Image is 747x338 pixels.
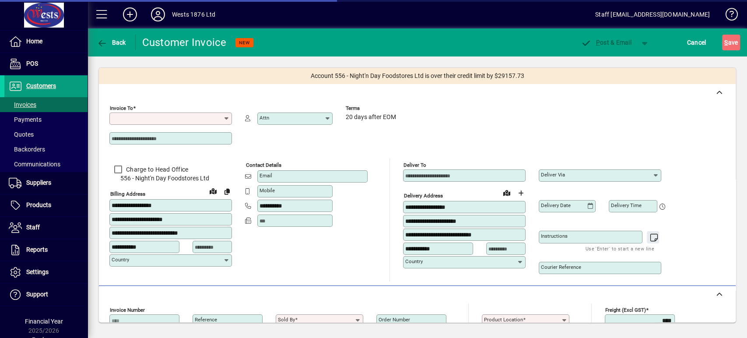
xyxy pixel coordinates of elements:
[346,114,396,121] span: 20 days after EOM
[172,7,215,21] div: Wests 1876 Ltd
[97,39,126,46] span: Back
[25,318,63,325] span: Financial Year
[581,39,631,46] span: ost & Email
[142,35,227,49] div: Customer Invoice
[278,317,295,323] mat-label: Sold by
[4,127,88,142] a: Quotes
[346,106,398,111] span: Terms
[239,40,250,46] span: NEW
[687,35,706,49] span: Cancel
[719,2,736,30] a: Knowledge Base
[112,257,129,263] mat-label: Country
[260,187,275,194] mat-label: Mobile
[4,97,88,112] a: Invoices
[4,261,88,283] a: Settings
[4,31,88,53] a: Home
[144,7,172,22] button: Profile
[586,243,654,253] mat-hint: Use 'Enter' to start a new line
[220,184,234,198] button: Copy to Delivery address
[685,35,708,50] button: Cancel
[9,116,42,123] span: Payments
[4,284,88,306] a: Support
[26,60,38,67] span: POS
[26,291,48,298] span: Support
[611,202,642,208] mat-label: Delivery time
[260,115,269,121] mat-label: Attn
[484,317,523,323] mat-label: Product location
[109,174,232,183] span: 556 - Night'n Day Foodstores Ltd
[9,146,45,153] span: Backorders
[4,172,88,194] a: Suppliers
[596,39,600,46] span: P
[500,186,514,200] a: View on map
[4,194,88,216] a: Products
[541,202,571,208] mat-label: Delivery date
[26,179,51,186] span: Suppliers
[724,35,738,49] span: ave
[605,307,646,313] mat-label: Freight (excl GST)
[4,157,88,172] a: Communications
[195,317,217,323] mat-label: Reference
[116,7,144,22] button: Add
[4,142,88,157] a: Backorders
[95,35,128,50] button: Back
[541,233,568,239] mat-label: Instructions
[9,131,34,138] span: Quotes
[4,217,88,239] a: Staff
[724,39,728,46] span: S
[26,268,49,275] span: Settings
[9,161,60,168] span: Communications
[260,173,272,179] mat-label: Email
[541,172,565,178] mat-label: Deliver via
[576,35,636,50] button: Post & Email
[110,105,133,111] mat-label: Invoice To
[26,224,40,231] span: Staff
[26,38,42,45] span: Home
[405,258,423,264] mat-label: Country
[595,7,710,21] div: Staff [EMAIL_ADDRESS][DOMAIN_NAME]
[4,112,88,127] a: Payments
[311,71,524,81] span: Account 556 - Night'n Day Foodstores Ltd is over their credit limit by $29157.73
[403,162,426,168] mat-label: Deliver To
[722,35,740,50] button: Save
[206,184,220,198] a: View on map
[541,264,581,270] mat-label: Courier Reference
[514,186,528,200] button: Choose address
[4,239,88,261] a: Reports
[124,165,188,174] label: Charge to Head Office
[26,82,56,89] span: Customers
[26,246,48,253] span: Reports
[4,53,88,75] a: POS
[9,101,36,108] span: Invoices
[379,317,410,323] mat-label: Order number
[110,307,145,313] mat-label: Invoice number
[26,201,51,208] span: Products
[88,35,136,50] app-page-header-button: Back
